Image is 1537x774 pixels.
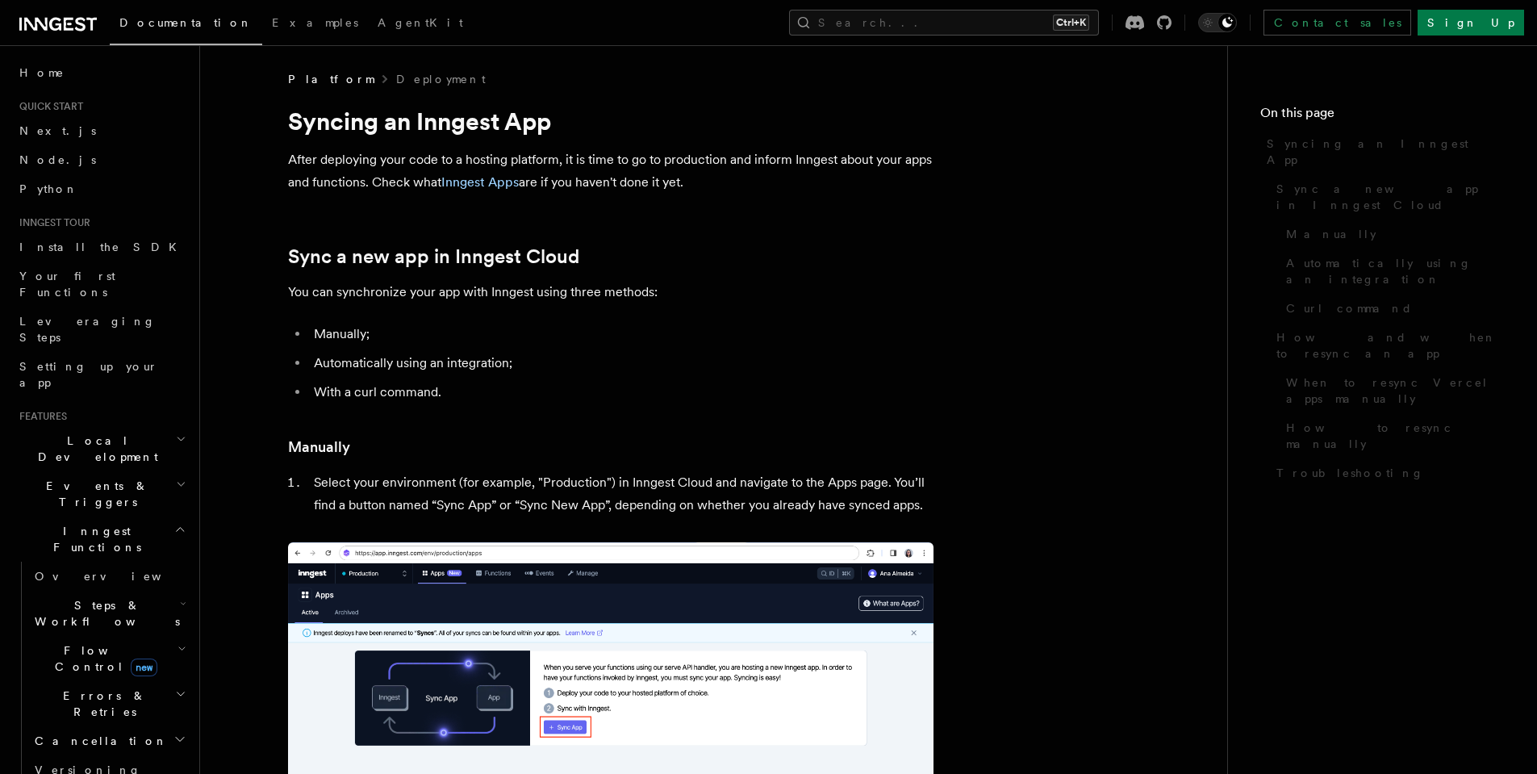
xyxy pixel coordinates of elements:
button: Errors & Retries [28,681,190,726]
span: Manually [1286,226,1376,242]
span: Features [13,410,67,423]
li: With a curl command. [309,381,933,404]
span: Events & Triggers [13,478,176,510]
a: Examples [262,5,368,44]
a: Deployment [396,71,486,87]
span: Errors & Retries [28,688,175,720]
a: When to resync Vercel apps manually [1280,368,1505,413]
a: Sync a new app in Inngest Cloud [288,245,579,268]
button: Cancellation [28,726,190,755]
span: Python [19,182,78,195]
a: Manually [288,436,350,458]
span: Install the SDK [19,241,186,253]
a: Documentation [110,5,262,45]
span: Home [19,65,65,81]
span: Your first Functions [19,270,115,299]
button: Steps & Workflows [28,591,190,636]
a: How to resync manually [1280,413,1505,458]
span: Next.js [19,124,96,137]
span: Platform [288,71,374,87]
a: Curl command [1280,294,1505,323]
kbd: Ctrl+K [1053,15,1089,31]
a: Install the SDK [13,232,190,261]
a: Python [13,174,190,203]
span: Inngest Functions [13,523,174,555]
a: Troubleshooting [1270,458,1505,487]
a: Inngest Apps [441,174,519,190]
span: Flow Control [28,642,178,675]
a: AgentKit [368,5,473,44]
span: Overview [35,570,201,583]
span: Sync a new app in Inngest Cloud [1276,181,1505,213]
span: Troubleshooting [1276,465,1424,481]
a: Sign Up [1418,10,1524,36]
h1: Syncing an Inngest App [288,107,933,136]
a: Setting up your app [13,352,190,397]
a: Sync a new app in Inngest Cloud [1270,174,1505,220]
a: Contact sales [1263,10,1411,36]
a: Syncing an Inngest App [1260,129,1505,174]
li: Automatically using an integration; [309,352,933,374]
span: new [131,659,157,676]
button: Toggle dark mode [1198,13,1237,32]
a: Node.js [13,145,190,174]
a: How and when to resync an app [1270,323,1505,368]
a: Next.js [13,116,190,145]
p: After deploying your code to a hosting platform, it is time to go to production and inform Innges... [288,149,933,194]
span: AgentKit [378,16,463,29]
span: Node.js [19,153,96,166]
a: Your first Functions [13,261,190,307]
span: How and when to resync an app [1276,329,1505,362]
span: Automatically using an integration [1286,255,1505,287]
li: Manually; [309,323,933,345]
a: Manually [1280,220,1505,249]
button: Local Development [13,426,190,471]
button: Inngest Functions [13,517,190,562]
span: How to resync manually [1286,420,1505,452]
a: Automatically using an integration [1280,249,1505,294]
span: Setting up your app [19,360,158,389]
a: Leveraging Steps [13,307,190,352]
a: Overview [28,562,190,591]
span: Leveraging Steps [19,315,156,344]
span: Syncing an Inngest App [1267,136,1505,168]
h4: On this page [1260,103,1505,129]
button: Search...Ctrl+K [789,10,1099,36]
button: Events & Triggers [13,471,190,517]
p: You can synchronize your app with Inngest using three methods: [288,281,933,303]
a: Home [13,58,190,87]
span: When to resync Vercel apps manually [1286,374,1505,407]
span: Examples [272,16,358,29]
span: Steps & Workflows [28,597,180,630]
span: Quick start [13,100,83,113]
li: Select your environment (for example, "Production") in Inngest Cloud and navigate to the Apps pag... [309,471,933,517]
span: Cancellation [28,733,168,749]
span: Local Development [13,433,176,465]
span: Inngest tour [13,216,90,229]
span: Documentation [119,16,253,29]
button: Flow Controlnew [28,636,190,681]
span: Curl command [1286,300,1413,316]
